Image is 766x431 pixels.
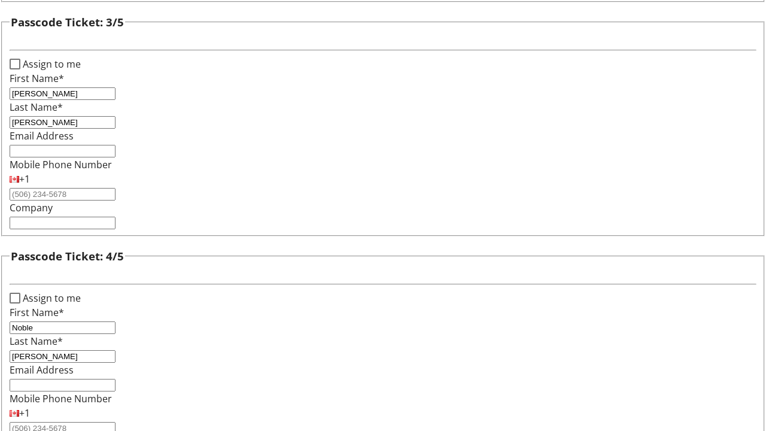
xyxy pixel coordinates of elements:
label: Last Name* [10,335,63,348]
label: Company [10,201,53,214]
label: Last Name* [10,101,63,114]
label: First Name* [10,306,64,319]
label: Assign to me [20,291,81,305]
label: First Name* [10,72,64,85]
input: (506) 234-5678 [10,188,115,201]
label: Email Address [10,363,74,377]
label: Assign to me [20,57,81,71]
label: Email Address [10,129,74,142]
h3: Passcode Ticket: 4/5 [11,248,124,265]
h3: Passcode Ticket: 3/5 [11,14,124,31]
label: Mobile Phone Number [10,158,112,171]
label: Mobile Phone Number [10,392,112,405]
